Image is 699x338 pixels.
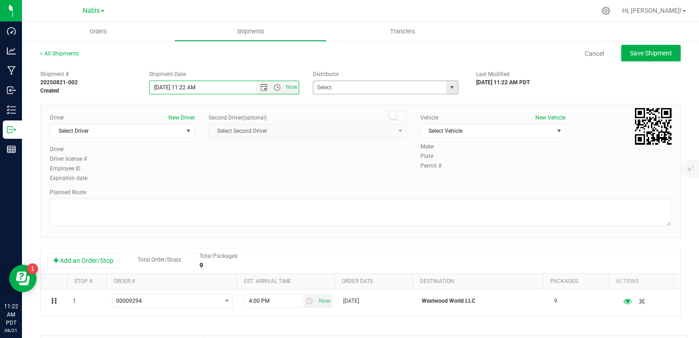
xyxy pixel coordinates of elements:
[40,79,78,86] strong: 20250821-002
[269,84,285,91] span: Open the time view
[138,256,181,263] span: Total Order/Stops
[554,125,565,137] span: select
[313,81,442,94] input: Select
[317,294,332,308] span: Set Current date
[209,114,267,122] label: Second Driver
[244,278,291,284] a: Est. arrival time
[168,114,195,122] button: New Driver
[420,152,448,160] label: Plate
[630,49,672,57] span: Save Shipment
[221,294,232,307] span: select
[9,265,37,292] iframe: Resource center
[50,125,183,137] span: Select Driver
[476,79,530,86] strong: [DATE] 11:22 AM PDT
[420,162,448,170] label: Permit #
[27,263,38,274] iframe: Resource center unread badge
[7,105,16,114] inline-svg: Inventory
[4,327,18,334] p: 08/21
[550,278,578,284] a: Packages
[50,174,96,182] label: Expiration date
[327,22,479,41] a: Transfers
[7,66,16,75] inline-svg: Manufacturing
[343,297,359,305] span: [DATE]
[317,294,332,307] span: select
[50,155,96,163] label: Driver license #
[183,125,194,137] span: select
[50,114,64,122] label: Driver
[73,297,76,305] span: 1
[40,50,79,57] a: All Shipments
[621,45,681,61] button: Save Shipment
[420,142,448,151] label: Make
[284,81,299,94] span: Set Current date
[585,49,604,58] a: Cancel
[554,297,557,305] span: 9
[7,46,16,55] inline-svg: Analytics
[48,253,119,268] button: Add an Order/Stop
[635,108,672,145] img: Scan me!
[113,278,135,284] a: Order #
[22,22,174,41] a: Orders
[7,125,16,134] inline-svg: Outbound
[420,278,454,284] a: Destination
[421,125,554,137] span: Select Vehicle
[40,70,135,78] span: Shipment #
[313,70,339,78] label: Distributor
[50,189,86,196] span: Planned Route
[635,108,672,145] qrcode: 20250821-002
[256,84,272,91] span: Open the date view
[535,114,565,122] button: New Vehicle
[83,7,100,15] span: Nabis
[116,298,142,304] span: 00009294
[422,297,543,305] p: Westwood World LLC
[420,114,438,122] label: Vehicle
[7,27,16,36] inline-svg: Dashboard
[7,145,16,154] inline-svg: Reports
[199,262,203,269] strong: 9
[600,6,612,15] div: Manage settings
[50,145,96,153] label: Driver
[476,70,510,78] label: Last Modified
[174,22,327,41] a: Shipments
[342,278,373,284] a: Order date
[608,274,673,289] th: Actions
[7,86,16,95] inline-svg: Inbound
[149,70,186,78] label: Shipment Date
[242,114,267,121] span: (optional)
[303,294,317,307] span: select
[378,27,428,36] span: Transfers
[199,253,237,259] span: Total Packages
[40,87,59,94] strong: Created
[4,302,18,327] p: 11:22 AM PDT
[446,81,457,94] span: select
[622,7,682,14] span: Hi, [PERSON_NAME]!
[74,278,92,284] a: Stop #
[50,164,96,173] label: Employee ID
[77,27,119,36] span: Orders
[225,27,277,36] span: Shipments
